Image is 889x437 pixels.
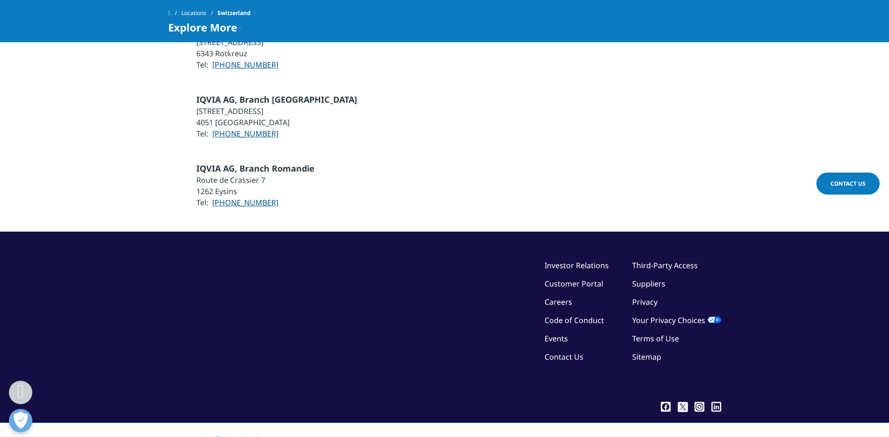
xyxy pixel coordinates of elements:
a: [PHONE_NUMBER] [212,60,278,70]
span: IQVIA AG, Branch Romandie [196,163,314,174]
a: Third-Party Access [632,260,698,271]
a: Contact Us [545,352,583,362]
a: Locations [181,5,217,22]
span: Tel: [196,60,208,70]
li: Route de Crassier 7 [196,174,314,186]
a: Privacy [632,297,657,307]
a: Your Privacy Choices [632,315,721,325]
a: [PHONE_NUMBER] [212,128,278,139]
a: Careers [545,297,572,307]
span: Switzerland [217,5,251,22]
span: Tel: [196,128,208,139]
a: Terms of Use [632,333,679,344]
span: Explore More [168,22,237,33]
span: Tel: [196,197,208,208]
li: [STREET_ADDRESS] [196,105,357,117]
a: [PHONE_NUMBER] [212,197,278,208]
span: Contact Us [830,180,866,188]
li: 4051 [GEOGRAPHIC_DATA] [196,117,357,128]
a: Events [545,333,568,344]
a: Code of Conduct [545,315,604,325]
span: IQVIA AG, Branch [GEOGRAPHIC_DATA] [196,94,357,105]
a: Contact Us [816,173,880,195]
li: 6343 Rotkreuz [196,48,278,59]
a: Investor Relations [545,260,609,271]
a: Sitemap [632,352,661,362]
a: Suppliers [632,279,665,289]
button: Beállítások megnyitása [9,409,32,432]
li: 1262 Eysins [196,186,314,197]
a: Customer Portal [545,279,603,289]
